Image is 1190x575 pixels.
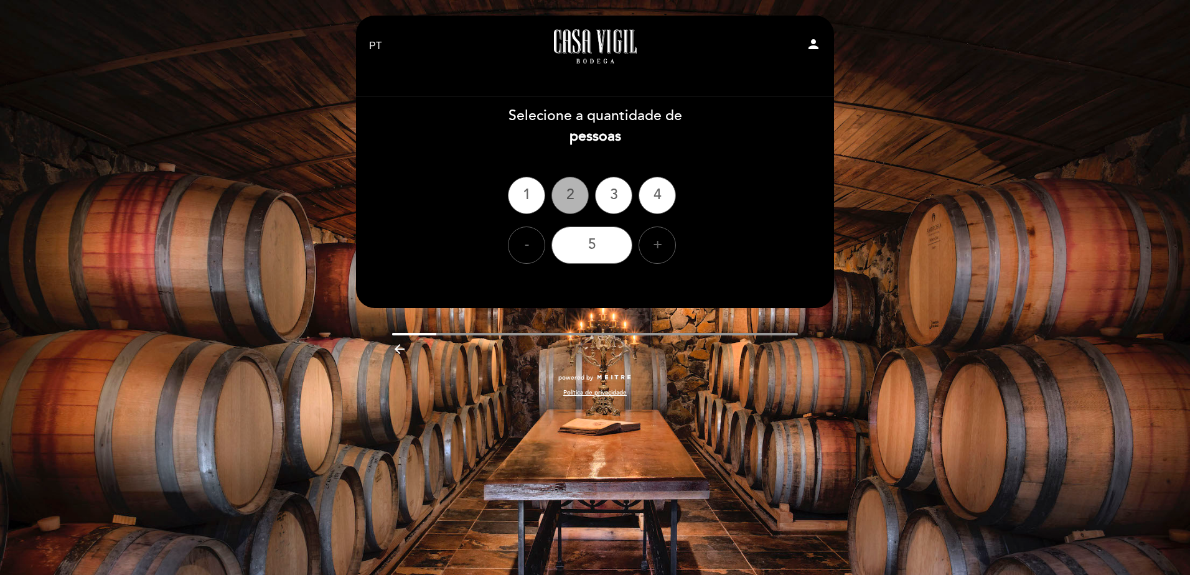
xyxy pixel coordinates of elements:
[551,227,632,264] div: 5
[639,177,676,214] div: 4
[558,373,632,382] a: powered by
[551,177,589,214] div: 2
[508,227,545,264] div: -
[392,342,407,357] i: arrow_backward
[806,37,821,56] button: person
[639,227,676,264] div: +
[508,177,545,214] div: 1
[596,375,632,381] img: MEITRE
[563,388,627,397] a: Política de privacidade
[569,128,621,145] b: pessoas
[806,37,821,52] i: person
[558,373,593,382] span: powered by
[595,177,632,214] div: 3
[517,29,673,63] a: Casa Vigil - Restaurante
[355,106,835,147] div: Selecione a quantidade de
